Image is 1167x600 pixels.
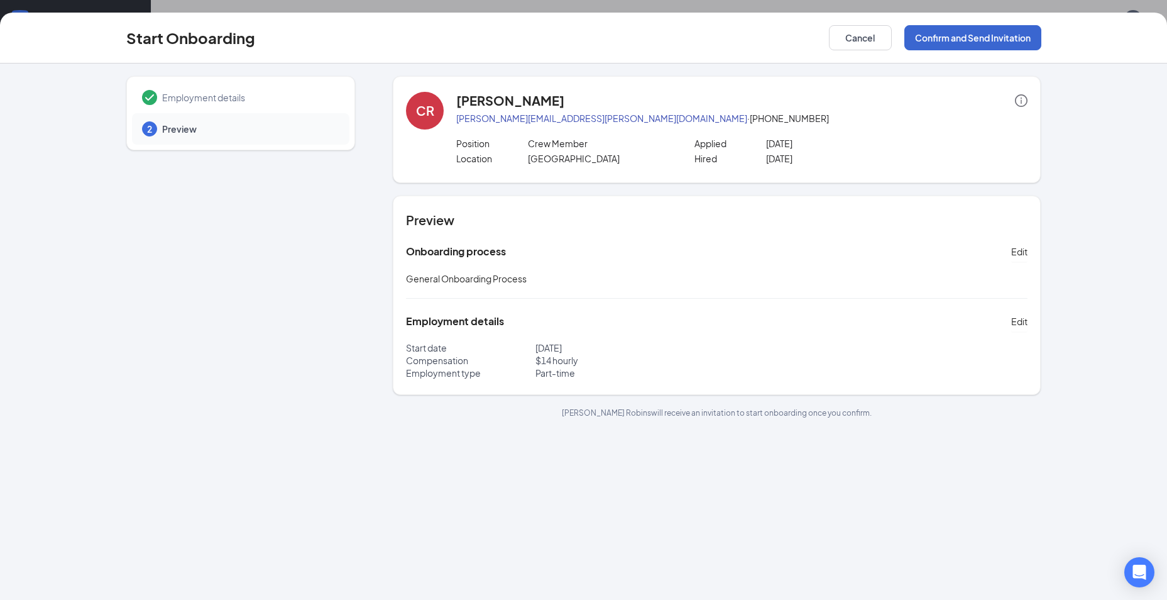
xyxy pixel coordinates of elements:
[162,91,337,104] span: Employment details
[393,408,1041,418] p: [PERSON_NAME] Robins will receive an invitation to start onboarding once you confirm.
[694,152,766,165] p: Hired
[162,123,337,135] span: Preview
[406,245,506,258] h5: Onboarding process
[1011,311,1027,331] button: Edit
[456,137,528,150] p: Position
[1011,242,1027,262] button: Edit
[1011,315,1027,328] span: Edit
[126,27,255,48] h3: Start Onboarding
[456,92,564,109] h4: [PERSON_NAME]
[829,25,892,50] button: Cancel
[142,90,157,105] svg: Checkmark
[694,137,766,150] p: Applied
[406,314,504,328] h5: Employment details
[406,273,527,284] span: General Onboarding Process
[1011,245,1027,258] span: Edit
[406,342,535,354] p: Start date
[406,211,1027,229] h4: Preview
[535,354,717,367] p: $ 14 hourly
[535,367,717,379] p: Part-time
[416,102,434,119] div: CR
[766,137,909,150] p: [DATE]
[406,354,535,367] p: Compensation
[406,367,535,379] p: Employment type
[1015,94,1027,107] span: info-circle
[766,152,909,165] p: [DATE]
[528,137,671,150] p: Crew Member
[535,342,717,354] p: [DATE]
[528,152,671,165] p: [GEOGRAPHIC_DATA]
[456,112,1027,125] p: · [PHONE_NUMBER]
[904,25,1041,50] button: Confirm and Send Invitation
[1124,557,1154,587] div: Open Intercom Messenger
[456,113,747,124] a: [PERSON_NAME][EMAIL_ADDRESS][PERSON_NAME][DOMAIN_NAME]
[456,152,528,165] p: Location
[147,123,152,135] span: 2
